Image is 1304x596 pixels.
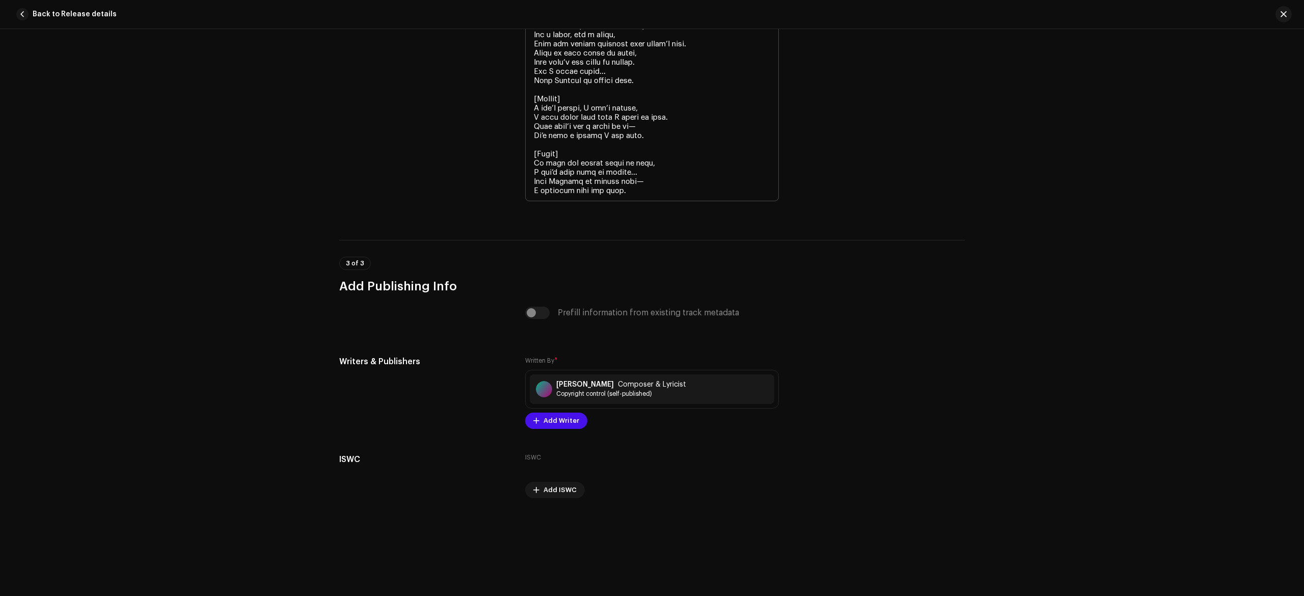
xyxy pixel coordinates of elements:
span: Composer & Lyricist [618,381,686,389]
span: Add ISWC [544,480,577,500]
span: Add Writer [544,411,579,431]
button: Add ISWC [525,482,585,498]
span: Copyright control (self-published) [556,390,686,398]
strong: [PERSON_NAME] [556,381,614,389]
button: Add Writer [525,413,587,429]
h5: ISWC [339,453,509,466]
span: 3 of 3 [346,260,364,266]
small: Written By [525,358,554,364]
h5: Writers & Publishers [339,356,509,368]
label: ISWC [525,453,541,462]
h3: Add Publishing Info [339,278,965,294]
